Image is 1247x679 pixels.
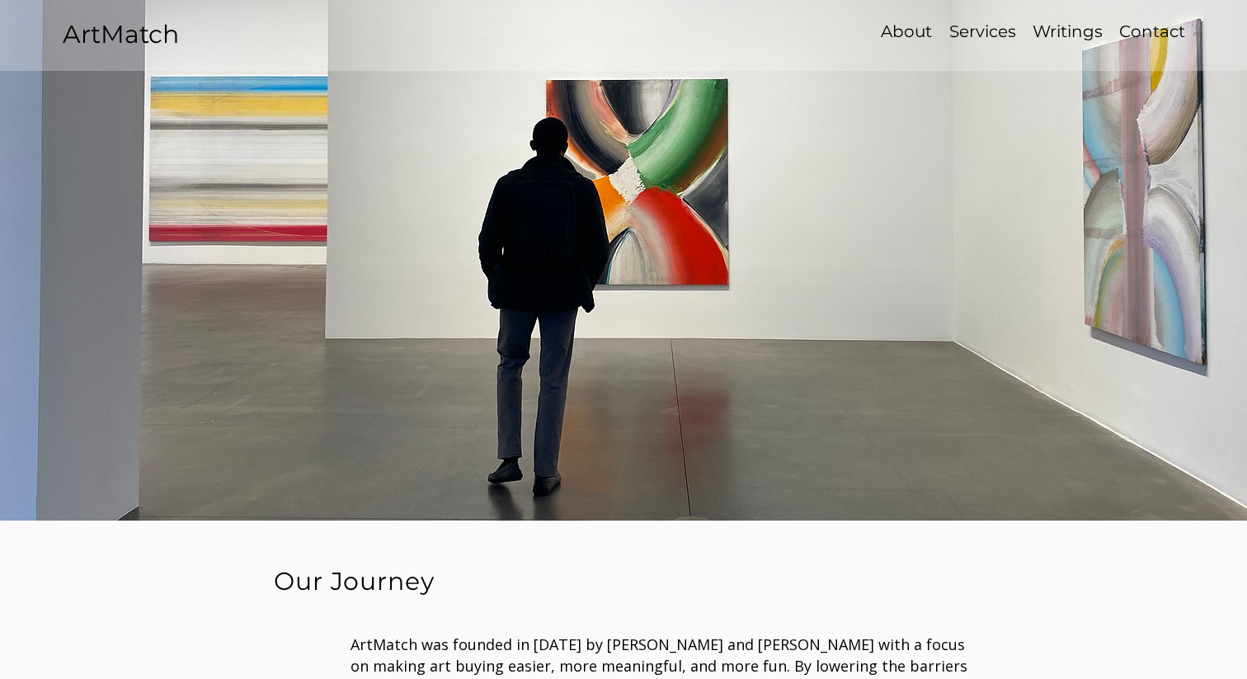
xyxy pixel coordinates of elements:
[1111,20,1193,44] p: Contact
[274,566,435,596] span: Our Journey
[941,20,1024,44] p: Services
[940,20,1024,44] a: Services
[873,20,940,44] a: About
[818,20,1193,44] nav: Site
[63,19,179,50] a: ArtMatch
[1024,20,1111,44] a: Writings
[1111,20,1193,44] a: Contact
